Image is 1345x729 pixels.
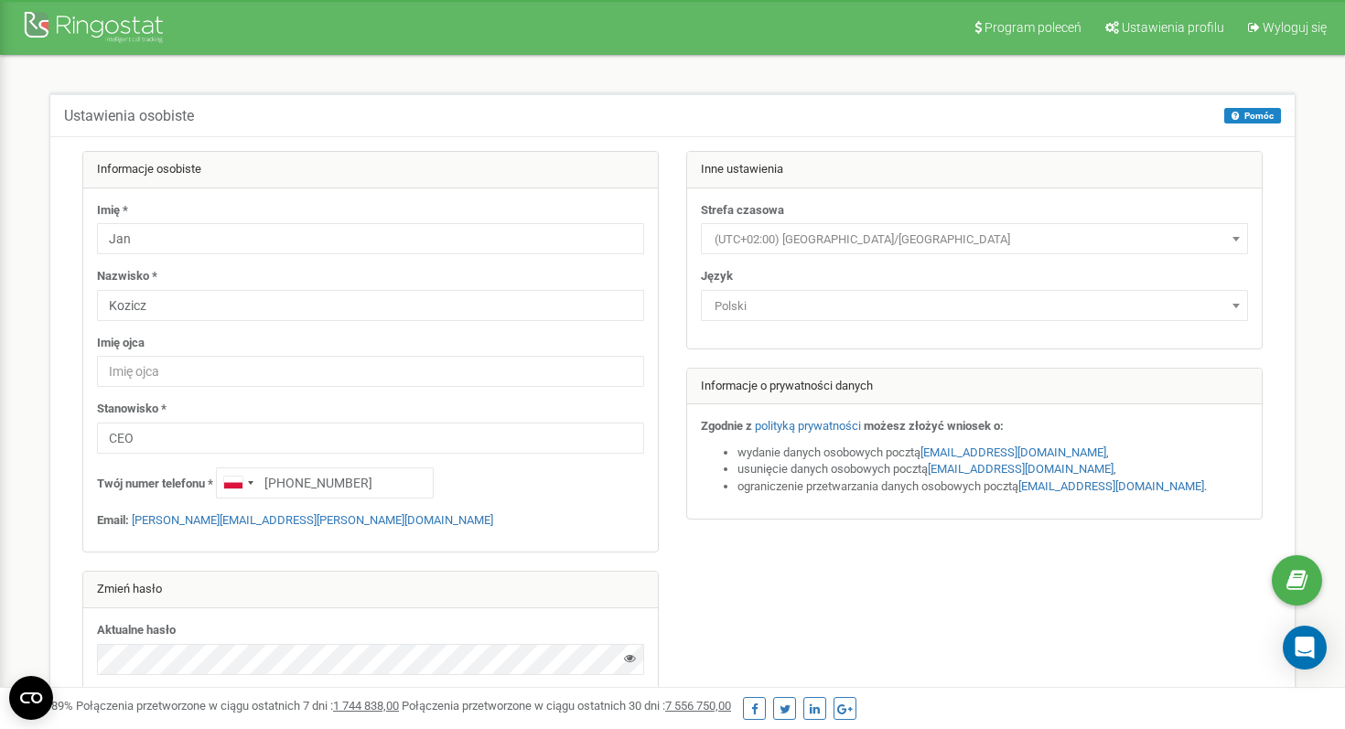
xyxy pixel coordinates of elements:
[1122,20,1224,35] span: Ustawienia profilu
[737,478,1248,496] li: ograniczenie przetwarzania danych osobowych pocztą .
[97,476,213,493] label: Twój numer telefonu *
[97,356,644,387] input: Imię ojca
[1263,20,1327,35] span: Wyloguj się
[64,108,194,124] h5: Ustawienia osobiste
[701,290,1248,321] span: Polski
[83,572,658,608] div: Zmień hasło
[333,699,399,713] u: 1 744 838,00
[701,419,752,433] strong: Zgodnie z
[97,335,145,352] label: Imię ojca
[920,445,1106,459] a: [EMAIL_ADDRESS][DOMAIN_NAME]
[701,268,733,285] label: Język
[707,227,1242,252] span: (UTC+02:00) Europe/Warsaw
[687,369,1262,405] div: Informacje o prywatności danych
[701,202,784,220] label: Strefa czasowa
[83,152,658,188] div: Informacje osobiste
[737,445,1248,462] li: wydanie danych osobowych pocztą ,
[97,268,157,285] label: Nazwisko *
[687,152,1262,188] div: Inne ustawienia
[707,294,1242,319] span: Polski
[97,223,644,254] input: Imię
[97,290,644,321] input: Nazwisko
[665,699,731,713] u: 7 556 750,00
[737,461,1248,478] li: usunięcie danych osobowych pocztą ,
[755,419,861,433] a: polityką prywatności
[217,468,259,498] div: Telephone country code
[76,699,399,713] span: Połączenia przetworzone w ciągu ostatnich 7 dni :
[97,513,129,527] strong: Email:
[216,467,434,499] input: +1-800-555-55-55
[97,423,644,454] input: Stanowisko
[132,513,493,527] a: [PERSON_NAME][EMAIL_ADDRESS][PERSON_NAME][DOMAIN_NAME]
[402,699,731,713] span: Połączenia przetworzone w ciągu ostatnich 30 dni :
[701,223,1248,254] span: (UTC+02:00) Europe/Warsaw
[928,462,1114,476] a: [EMAIL_ADDRESS][DOMAIN_NAME]
[1224,108,1281,123] button: Pomóc
[985,20,1081,35] span: Program poleceń
[1283,626,1327,670] div: Open Intercom Messenger
[864,419,1004,433] strong: możesz złożyć wniosek o:
[9,676,53,720] button: Open CMP widget
[97,622,176,639] label: Aktualne hasło
[1018,479,1204,493] a: [EMAIL_ADDRESS][DOMAIN_NAME]
[97,202,128,220] label: Imię *
[97,401,167,418] label: Stanowisko *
